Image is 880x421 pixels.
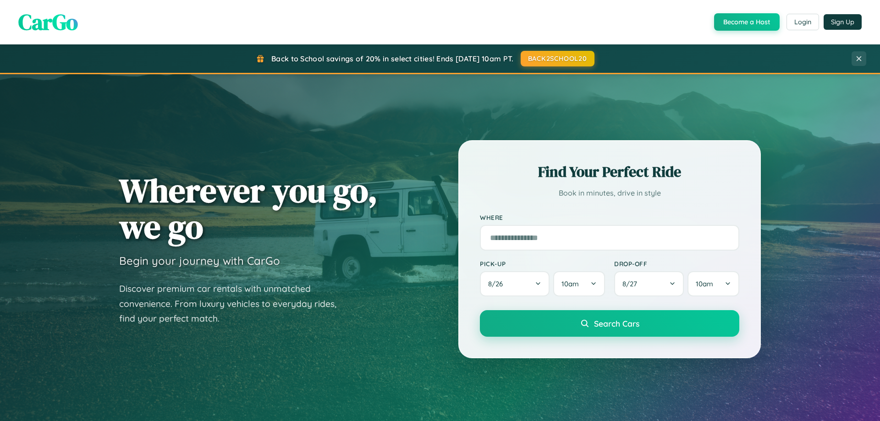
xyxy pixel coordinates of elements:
span: 8 / 26 [488,279,507,288]
p: Discover premium car rentals with unmatched convenience. From luxury vehicles to everyday rides, ... [119,281,348,326]
span: 8 / 27 [622,279,642,288]
label: Where [480,213,739,221]
button: Login [786,14,819,30]
button: Search Cars [480,310,739,337]
button: Sign Up [824,14,862,30]
span: 10am [561,279,579,288]
button: 10am [553,271,605,296]
span: 10am [696,279,713,288]
span: CarGo [18,7,78,37]
h3: Begin your journey with CarGo [119,254,280,268]
button: BACK2SCHOOL20 [521,51,594,66]
label: Drop-off [614,260,739,268]
span: Back to School savings of 20% in select cities! Ends [DATE] 10am PT. [271,54,513,63]
label: Pick-up [480,260,605,268]
h1: Wherever you go, we go [119,172,378,245]
button: 8/27 [614,271,684,296]
span: Search Cars [594,318,639,328]
button: Become a Host [714,13,780,31]
p: Book in minutes, drive in style [480,186,739,200]
button: 8/26 [480,271,550,296]
h2: Find Your Perfect Ride [480,162,739,182]
button: 10am [687,271,739,296]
